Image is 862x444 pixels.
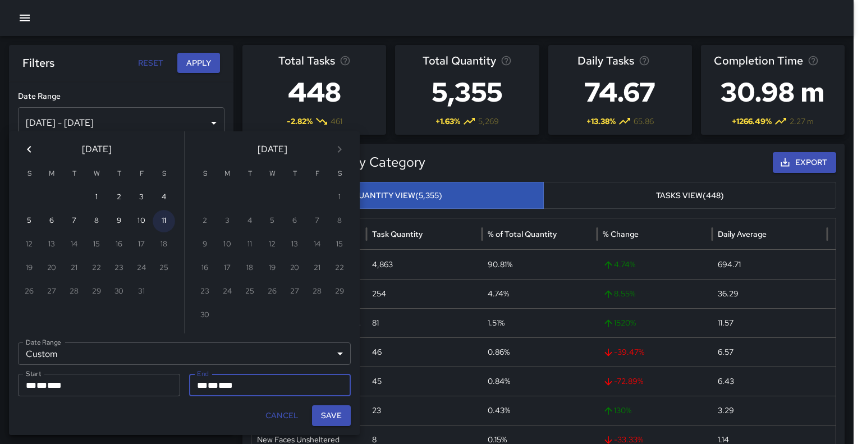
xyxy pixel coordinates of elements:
button: 7 [63,210,85,232]
span: Monday [42,163,62,185]
div: Custom [18,342,351,365]
button: 5 [18,210,40,232]
span: Thursday [109,163,129,185]
span: Tuesday [240,163,260,185]
span: Wednesday [86,163,107,185]
span: Year [47,381,62,390]
span: Tuesday [64,163,84,185]
button: Previous month [18,138,40,161]
span: Thursday [285,163,305,185]
label: End [197,369,209,378]
button: Save [312,405,351,426]
button: 3 [130,186,153,209]
span: Saturday [329,163,350,185]
span: [DATE] [82,141,112,157]
button: Cancel [261,405,303,426]
span: Sunday [195,163,215,185]
button: 10 [130,210,153,232]
button: 11 [153,210,175,232]
span: Month [197,381,208,390]
span: Year [218,381,233,390]
button: 8 [85,210,108,232]
span: Friday [131,163,152,185]
button: 9 [108,210,130,232]
span: [DATE] [258,141,287,157]
span: Sunday [19,163,39,185]
span: Wednesday [262,163,282,185]
span: Day [36,381,47,390]
span: Saturday [154,163,174,185]
label: Date Range [26,337,61,347]
button: 1 [85,186,108,209]
button: 2 [108,186,130,209]
span: Friday [307,163,327,185]
button: 6 [40,210,63,232]
label: Start [26,369,41,378]
span: Day [208,381,218,390]
button: 4 [153,186,175,209]
span: Month [26,381,36,390]
span: Monday [217,163,237,185]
